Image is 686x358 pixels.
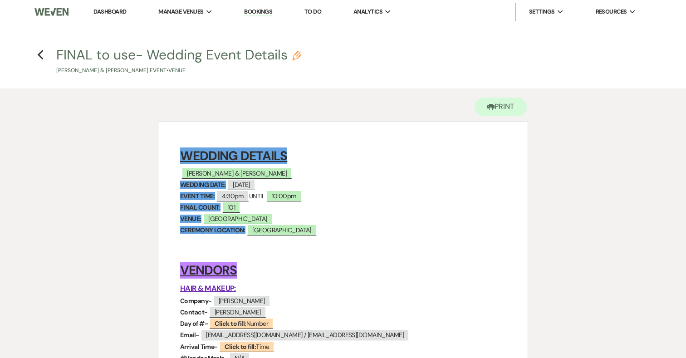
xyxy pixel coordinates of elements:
strong: Day of #- [180,319,208,328]
a: To Do [304,8,321,15]
span: [PERSON_NAME] [213,295,270,306]
strong: FINAL COUNT: [180,203,220,211]
span: Number [209,318,274,329]
u: WEDDING DETAILS [180,147,287,164]
u: HAIR & MAKEUP: [180,284,236,293]
p: UNTIL [180,191,506,202]
span: [DATE] [227,179,255,190]
span: Analytics [353,7,382,16]
span: Manage Venues [158,7,203,16]
span: [PERSON_NAME] [209,306,266,318]
strong: CEREMONY LOCATION: [180,226,245,234]
b: Click to fill: [215,319,246,328]
strong: Arrival Time- [180,343,218,351]
p: [PERSON_NAME] & [PERSON_NAME] Event • Venue [56,66,301,75]
strong: EVENT TIME: [180,192,215,200]
u: VENDORS [180,262,237,279]
b: Click to fill: [225,343,256,351]
img: Weven Logo [34,2,69,21]
strong: VENUE: [180,215,201,223]
strong: Contact- [180,308,208,316]
span: Resources [596,7,627,16]
span: Settings [529,7,555,16]
a: Dashboard [93,8,126,15]
strong: Company- [180,297,212,305]
span: [GEOGRAPHIC_DATA] [247,224,316,235]
span: [EMAIL_ADDRESS][DOMAIN_NAME] / [EMAIL_ADDRESS][DOMAIN_NAME] [201,329,409,340]
span: Time [219,341,274,352]
span: [PERSON_NAME] & [PERSON_NAME] [181,167,292,179]
strong: WEDDING DATE: [180,181,226,189]
span: 10:00pm [266,190,302,201]
strong: Email- [180,331,199,339]
span: 101 [222,201,240,213]
button: FINAL to use- Wedding Event Details[PERSON_NAME] & [PERSON_NAME] Event•Venue [56,48,301,75]
button: Print [475,98,527,116]
span: 4:30pm [216,190,249,201]
a: Bookings [244,8,272,16]
span: [GEOGRAPHIC_DATA] [203,213,272,224]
